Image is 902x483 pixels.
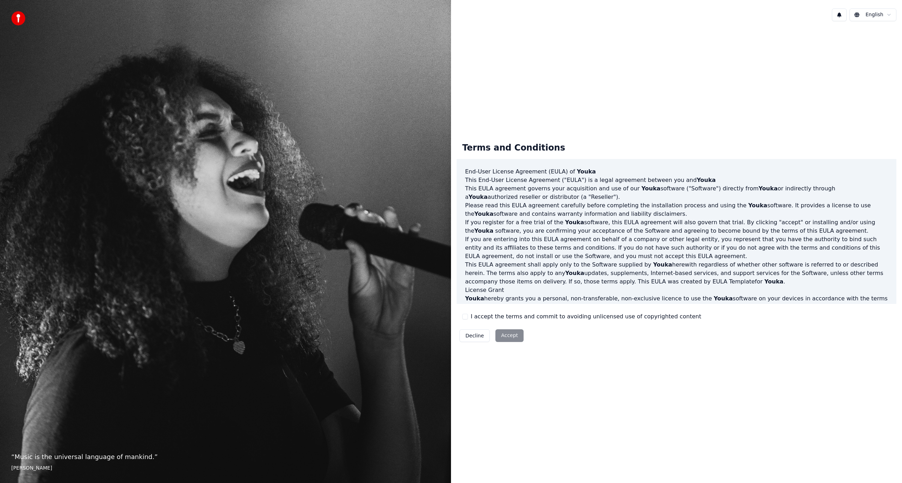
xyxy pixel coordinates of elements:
[748,202,767,209] span: Youka
[465,286,888,294] h3: License Grant
[764,278,783,285] span: Youka
[465,294,888,311] p: hereby grants you a personal, non-transferable, non-exclusive licence to use the software on your...
[577,168,596,175] span: Youka
[11,452,440,462] p: “ Music is the universal language of mankind. ”
[465,167,888,176] h3: End-User License Agreement (EULA) of
[471,312,701,321] label: I accept the terms and commit to avoiding unlicensed use of copyrighted content
[714,295,733,302] span: Youka
[653,261,672,268] span: Youka
[465,295,484,302] span: Youka
[465,235,888,261] p: If you are entering into this EULA agreement on behalf of a company or other legal entity, you re...
[11,11,25,25] img: youka
[465,261,888,286] p: This EULA agreement shall apply only to the Software supplied by herewith regardless of whether o...
[459,329,490,342] button: Decline
[465,176,888,184] p: This End-User License Agreement ("EULA") is a legal agreement between you and
[712,278,755,285] a: EULA Template
[474,227,493,234] span: Youka
[697,177,716,183] span: Youka
[565,219,584,226] span: Youka
[457,137,571,159] div: Terms and Conditions
[465,184,888,201] p: This EULA agreement governs your acquisition and use of our software ("Software") directly from o...
[474,210,493,217] span: Youka
[641,185,660,192] span: Youka
[465,218,888,235] p: If you register for a free trial of the software, this EULA agreement will also govern that trial...
[469,194,488,200] span: Youka
[565,270,584,276] span: Youka
[11,465,440,472] footer: [PERSON_NAME]
[465,201,888,218] p: Please read this EULA agreement carefully before completing the installation process and using th...
[759,185,778,192] span: Youka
